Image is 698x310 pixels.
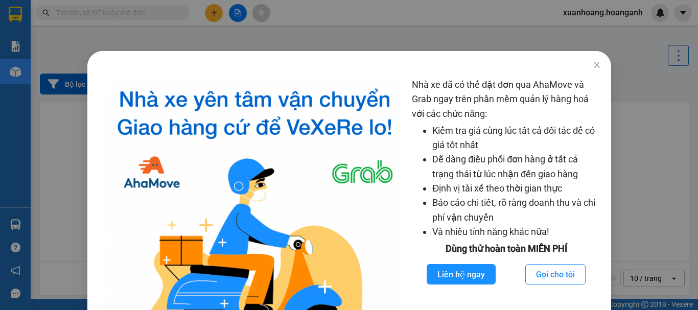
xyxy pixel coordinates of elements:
span: Liên hệ ngay [437,268,485,281]
span: Gọi cho tôi [536,268,575,281]
li: Kiểm tra giá cùng lúc tất cả đối tác để có giá tốt nhất [432,124,600,153]
div: Dùng thử hoàn toàn MIỄN PHÍ [412,242,600,256]
li: Định vị tài xế theo thời gian thực [432,181,600,196]
button: Liên hệ ngay [427,264,496,284]
button: Gọi cho tôi [525,264,586,284]
span: close [592,61,600,69]
li: Dễ dàng điều phối đơn hàng ở tất cả trạng thái từ lúc nhận đến giao hàng [432,152,600,181]
button: Close [582,51,611,80]
li: Báo cáo chi tiết, rõ ràng doanh thu và chi phí vận chuyển [432,196,600,225]
li: Và nhiều tính năng khác nữa! [432,225,600,239]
